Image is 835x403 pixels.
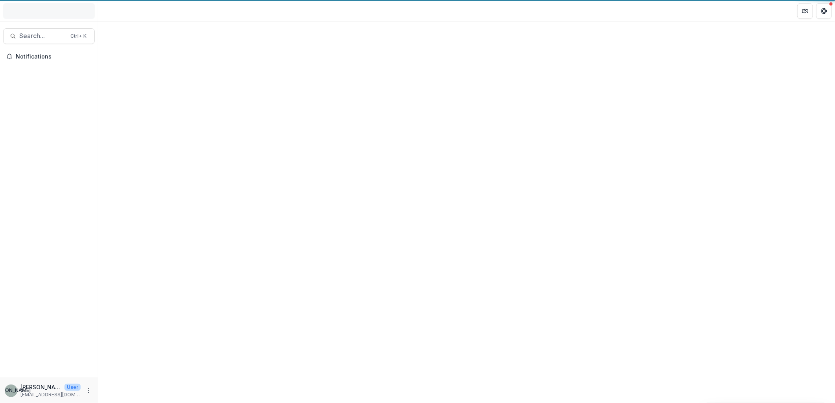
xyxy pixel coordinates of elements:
[84,386,93,396] button: More
[19,32,66,40] span: Search...
[64,384,81,391] p: User
[3,28,95,44] button: Search...
[69,32,88,40] div: Ctrl + K
[16,53,92,60] span: Notifications
[20,383,61,391] p: [PERSON_NAME]
[816,3,832,19] button: Get Help
[20,391,81,398] p: [EMAIL_ADDRESS][DOMAIN_NAME]
[797,3,813,19] button: Partners
[3,50,95,63] button: Notifications
[101,5,135,16] nav: breadcrumb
